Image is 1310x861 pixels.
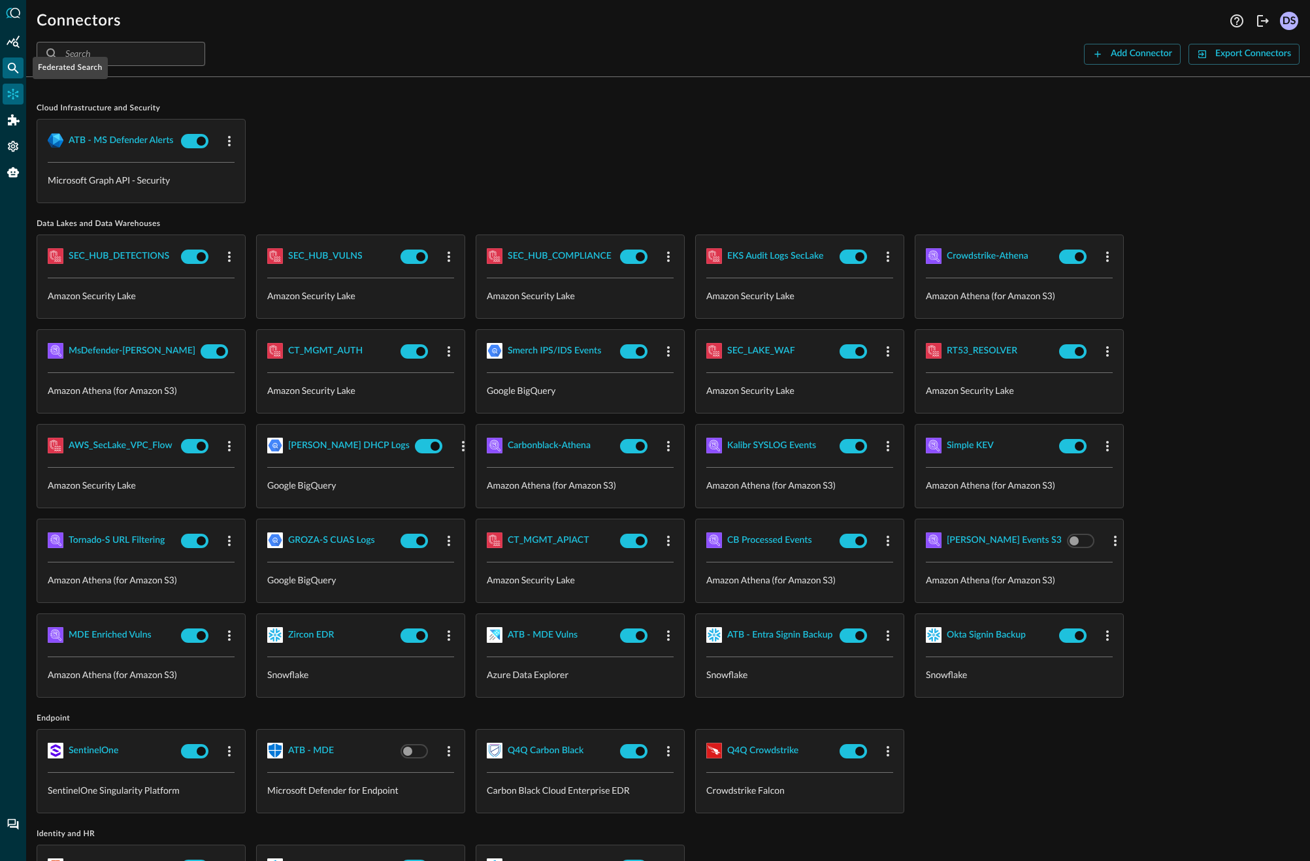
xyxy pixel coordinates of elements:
h1: Connectors [37,10,121,31]
div: Okta Signin Backup [947,627,1026,643]
div: Summary Insights [3,31,24,52]
p: Snowflake [706,668,893,681]
p: Google BigQuery [267,573,454,587]
div: Zircon EDR [288,627,334,643]
button: Crowdstrike-Athena [947,246,1028,267]
img: AWSAthena.svg [926,532,942,548]
img: AWSSecurityLake.svg [267,248,283,264]
img: AWSSecurityLake.svg [487,532,502,548]
p: Azure Data Explorer [487,668,674,681]
p: Crowdstrike Falcon [706,783,893,797]
div: [PERSON_NAME] Events S3 [947,532,1062,549]
button: AWS_SecLake_VPC_Flow [69,435,172,456]
div: Federated Search [33,57,108,79]
div: Connectors [3,84,24,105]
div: MsDefender-[PERSON_NAME] [69,343,195,359]
div: Kalibr SYSLOG Events [727,438,816,454]
div: ATB - MS Defender Alerts [69,133,173,149]
p: Amazon Athena (for Amazon S3) [706,478,893,492]
button: ATB - Entra Signin Backup [727,625,832,645]
p: Amazon Athena (for Amazon S3) [48,573,235,587]
div: SentinelOne [69,743,118,759]
div: Q4Q Crowdstrike [727,743,798,759]
button: SEC_HUB_COMPLIANCE [508,246,612,267]
p: Google BigQuery [487,383,674,397]
button: Q4Q Crowdstrike [727,740,798,761]
div: ATB - MDE [288,743,334,759]
img: AWSAthena.svg [48,627,63,643]
img: GoogleBigQuery.svg [267,438,283,453]
p: Google BigQuery [267,478,454,492]
div: CT_MGMT_APIACT [508,532,589,549]
div: GROZA-S CUAS Logs [288,532,375,549]
div: Addons [3,110,24,131]
button: GROZA-S CUAS Logs [288,530,375,551]
input: Search [65,42,175,66]
div: ATB - Entra Signin Backup [727,627,832,643]
img: MicrosoftDefenderForEndpoint.svg [267,743,283,758]
div: SEC_LAKE_WAF [727,343,795,359]
img: AWSSecurityLake.svg [706,343,722,359]
div: MDE Enriched Vulns [69,627,152,643]
p: Amazon Security Lake [487,573,674,587]
p: Amazon Athena (for Amazon S3) [487,478,674,492]
img: AWSAthena.svg [487,438,502,453]
p: Amazon Athena (for Amazon S3) [926,289,1113,302]
div: AWS_SecLake_VPC_Flow [69,438,172,454]
img: AzureDataExplorer.svg [487,627,502,643]
img: AWSSecurityLake.svg [48,438,63,453]
button: SEC_LAKE_WAF [727,340,795,361]
button: Tornado-S URL Filtering [69,530,165,551]
button: Okta Signin Backup [947,625,1026,645]
img: AWSSecurityLake.svg [706,248,722,264]
button: Carbonblack-Athena [508,435,591,456]
button: SEC_HUB_VULNS [288,246,363,267]
p: Amazon Athena (for Amazon S3) [48,668,235,681]
p: Microsoft Graph API - Security [48,173,235,187]
div: Query Agent [3,162,24,183]
p: Amazon Security Lake [267,289,454,302]
div: Add Connector [1111,46,1172,62]
div: SEC_HUB_DETECTIONS [69,248,169,265]
div: DS [1280,12,1298,30]
p: Amazon Athena (for Amazon S3) [926,573,1113,587]
p: SentinelOne Singularity Platform [48,783,235,797]
button: Export Connectors [1188,44,1300,65]
p: Amazon Security Lake [267,383,454,397]
button: Q4Q Carbon Black [508,740,583,761]
img: Snowflake.svg [926,627,942,643]
button: Kalibr SYSLOG Events [727,435,816,456]
div: Simple KEV [947,438,994,454]
button: Zircon EDR [288,625,334,645]
img: AWSAthena.svg [706,438,722,453]
button: CT_MGMT_AUTH [288,340,363,361]
div: CT_MGMT_AUTH [288,343,363,359]
img: AWSAthena.svg [48,532,63,548]
img: AWSAthena.svg [926,248,942,264]
img: GoogleBigQuery.svg [487,343,502,359]
button: Logout [1253,10,1273,31]
p: Amazon Athena (for Amazon S3) [926,478,1113,492]
img: AWSSecurityLake.svg [48,248,63,264]
button: Simple KEV [947,435,994,456]
span: Endpoint [37,713,1300,724]
img: Snowflake.svg [706,627,722,643]
span: Identity and HR [37,829,1300,839]
div: Tornado-S URL Filtering [69,532,165,549]
button: EKS Audit Logs SecLake [727,246,823,267]
p: Amazon Security Lake [706,383,893,397]
p: Amazon Athena (for Amazon S3) [48,383,235,397]
p: Microsoft Defender for Endpoint [267,783,454,797]
p: Amazon Athena (for Amazon S3) [706,573,893,587]
img: AWSSecurityLake.svg [926,343,942,359]
button: [PERSON_NAME] Events S3 [947,530,1062,551]
div: SEC_HUB_VULNS [288,248,363,265]
button: SentinelOne [69,740,118,761]
div: Settings [3,136,24,157]
img: AWSAthena.svg [706,532,722,548]
p: Amazon Security Lake [487,289,674,302]
p: Amazon Security Lake [926,383,1113,397]
div: Crowdstrike-Athena [947,248,1028,265]
p: Amazon Security Lake [48,289,235,302]
button: ATB - MS Defender Alerts [69,130,173,151]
